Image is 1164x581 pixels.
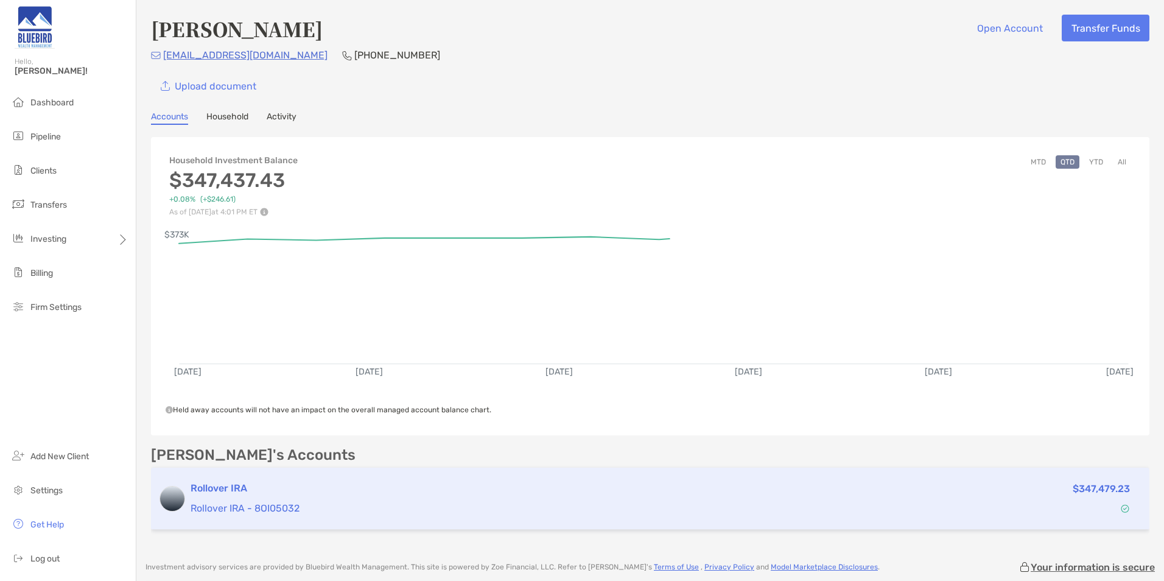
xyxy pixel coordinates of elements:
a: Terms of Use [654,563,699,571]
h3: Rollover IRA [191,481,901,496]
img: investing icon [11,231,26,245]
text: [DATE] [1106,367,1134,377]
span: +0.08% [169,195,195,204]
span: Pipeline [30,132,61,142]
button: YTD [1084,155,1108,169]
a: Model Marketplace Disclosures [771,563,878,571]
text: [DATE] [174,367,202,377]
p: Your information is secure [1031,562,1155,573]
img: button icon [161,81,170,91]
button: Transfer Funds [1062,15,1149,41]
text: [DATE] [545,367,573,377]
span: Investing [30,234,66,244]
text: [DATE] [735,367,762,377]
img: add_new_client icon [11,448,26,463]
h3: $347,437.43 [169,169,298,192]
img: Account Status icon [1121,504,1129,513]
span: Add New Client [30,451,89,462]
img: get-help icon [11,516,26,531]
img: logo account [160,487,184,511]
p: Rollover IRA - 8OI05032 [191,501,901,516]
p: $347,479.23 [1073,481,1130,496]
span: (+$246.61) [200,195,236,204]
span: Get Help [30,519,64,530]
img: billing icon [11,265,26,280]
img: Performance Info [260,208,268,216]
span: Log out [30,554,60,564]
a: Activity [267,111,296,125]
p: [PERSON_NAME]'s Accounts [151,448,356,463]
h4: Household Investment Balance [169,155,298,166]
a: Upload document [151,72,265,99]
img: settings icon [11,482,26,497]
span: Transfers [30,200,67,210]
img: dashboard icon [11,94,26,109]
span: Billing [30,268,53,278]
img: pipeline icon [11,129,26,143]
button: Open Account [967,15,1052,41]
img: Zoe Logo [15,5,55,49]
text: $373K [164,230,189,240]
button: QTD [1056,155,1079,169]
img: transfers icon [11,197,26,211]
span: Settings [30,485,63,496]
p: [PHONE_NUMBER] [354,48,440,63]
img: Email Icon [151,52,161,59]
p: Investment advisory services are provided by Bluebird Wealth Management . This site is powered by... [145,563,880,572]
img: firm-settings icon [11,299,26,314]
span: Firm Settings [30,302,82,312]
text: [DATE] [925,367,952,377]
span: Dashboard [30,97,74,108]
button: MTD [1026,155,1051,169]
h4: [PERSON_NAME] [151,15,323,43]
p: As of [DATE] at 4:01 PM ET [169,208,298,216]
img: clients icon [11,163,26,177]
a: Privacy Policy [704,563,754,571]
text: [DATE] [356,367,383,377]
span: Clients [30,166,57,176]
button: All [1113,155,1131,169]
p: [EMAIL_ADDRESS][DOMAIN_NAME] [163,48,328,63]
img: logout icon [11,551,26,565]
img: Phone Icon [342,51,352,60]
span: [PERSON_NAME]! [15,66,128,76]
a: Accounts [151,111,188,125]
span: Held away accounts will not have an impact on the overall managed account balance chart. [166,406,491,414]
a: Household [206,111,248,125]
